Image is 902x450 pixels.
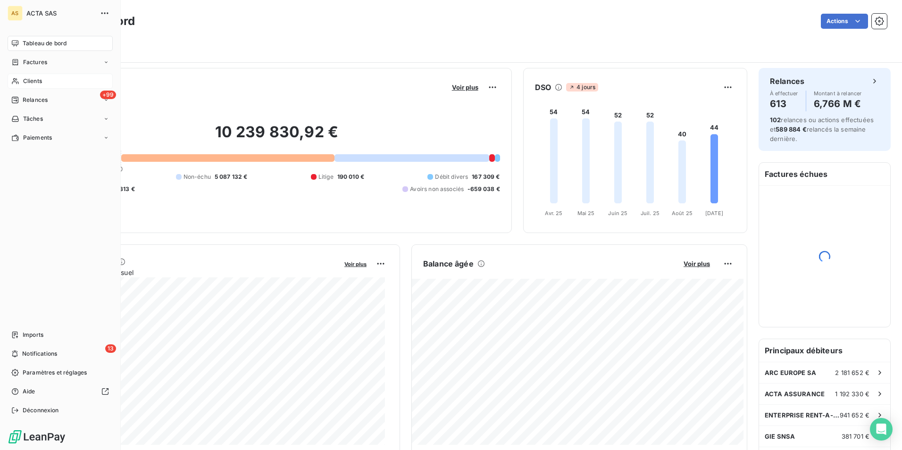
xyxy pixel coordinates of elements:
[759,339,890,362] h6: Principaux débiteurs
[765,369,816,376] span: ARC EUROPE SA
[23,115,43,123] span: Tâches
[8,6,23,21] div: AS
[765,433,795,440] span: GIE SNSA
[452,83,478,91] span: Voir plus
[23,133,52,142] span: Paiements
[870,418,893,441] div: Open Intercom Messenger
[23,331,43,339] span: Imports
[23,39,67,48] span: Tableau de bord
[765,411,840,419] span: ENTERPRISE RENT-A-CAR - CITER SA
[770,96,798,111] h4: 613
[770,116,874,142] span: relances ou actions effectuées et relancés la semaine dernière.
[26,9,94,17] span: ACTA SAS
[342,259,369,268] button: Voir plus
[22,350,57,358] span: Notifications
[435,173,468,181] span: Débit divers
[337,173,364,181] span: 190 010 €
[215,173,248,181] span: 5 087 132 €
[835,369,869,376] span: 2 181 652 €
[410,185,464,193] span: Avoirs non associés
[535,82,551,93] h6: DSO
[545,210,562,217] tspan: Avr. 25
[759,163,890,185] h6: Factures échues
[705,210,723,217] tspan: [DATE]
[672,210,693,217] tspan: Août 25
[468,185,500,193] span: -659 038 €
[105,344,116,353] span: 13
[835,390,869,398] span: 1 192 330 €
[423,258,474,269] h6: Balance âgée
[681,259,713,268] button: Voir plus
[23,77,42,85] span: Clients
[770,75,804,87] h6: Relances
[23,387,35,396] span: Aide
[53,267,338,277] span: Chiffre d'affaires mensuel
[119,165,123,173] span: 0
[814,96,862,111] h4: 6,766 M €
[770,116,781,124] span: 102
[23,368,87,377] span: Paramètres et réglages
[814,91,862,96] span: Montant à relancer
[8,384,113,399] a: Aide
[23,58,47,67] span: Factures
[100,91,116,99] span: +99
[842,433,869,440] span: 381 701 €
[770,91,798,96] span: À effectuer
[23,406,59,415] span: Déconnexion
[566,83,598,92] span: 4 jours
[641,210,660,217] tspan: Juil. 25
[776,125,806,133] span: 589 884 €
[184,173,211,181] span: Non-échu
[765,390,825,398] span: ACTA ASSURANCE
[684,260,710,267] span: Voir plus
[821,14,868,29] button: Actions
[53,123,500,151] h2: 10 239 830,92 €
[449,83,481,92] button: Voir plus
[840,411,869,419] span: 941 652 €
[318,173,334,181] span: Litige
[577,210,594,217] tspan: Mai 25
[23,96,48,104] span: Relances
[608,210,627,217] tspan: Juin 25
[344,261,367,267] span: Voir plus
[472,173,500,181] span: 167 309 €
[8,429,66,444] img: Logo LeanPay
